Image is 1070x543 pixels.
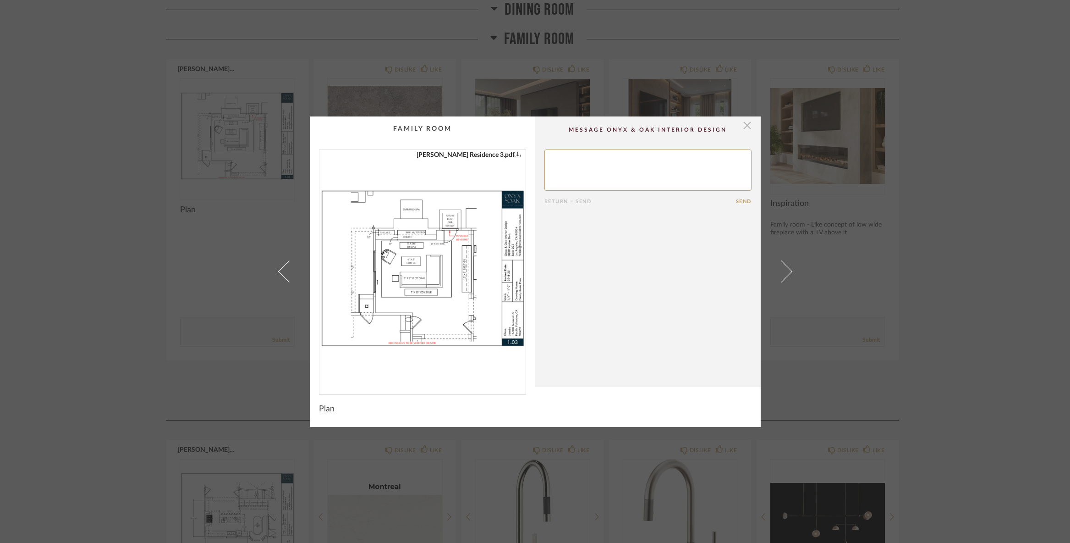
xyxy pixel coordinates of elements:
img: 2dfa5c8c-f52d-479f-a45a-f9d83c73d5b8_1000x1000.jpg [319,150,526,387]
a: [PERSON_NAME] Residence 3.pdf [417,150,521,160]
button: Send [736,199,752,205]
div: Return = Send [544,199,736,205]
button: Close [738,116,757,135]
div: 0 [319,150,526,387]
span: Plan [319,404,335,414]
